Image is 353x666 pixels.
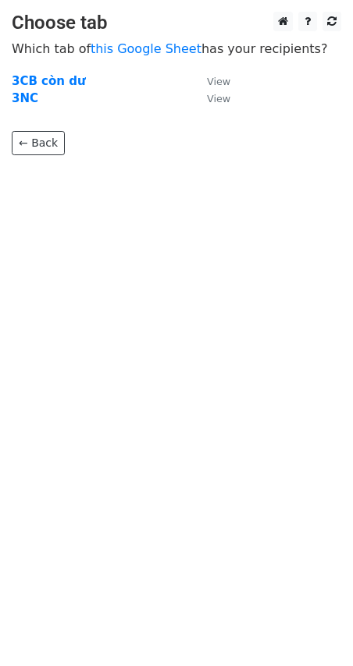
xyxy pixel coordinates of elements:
[91,41,201,56] a: this Google Sheet
[12,41,341,57] p: Which tab of has your recipients?
[12,12,341,34] h3: Choose tab
[12,131,65,155] a: ← Back
[191,91,230,105] a: View
[191,74,230,88] a: View
[207,76,230,87] small: View
[12,91,38,105] a: 3NC
[12,74,86,88] a: 3CB còn dư
[207,93,230,105] small: View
